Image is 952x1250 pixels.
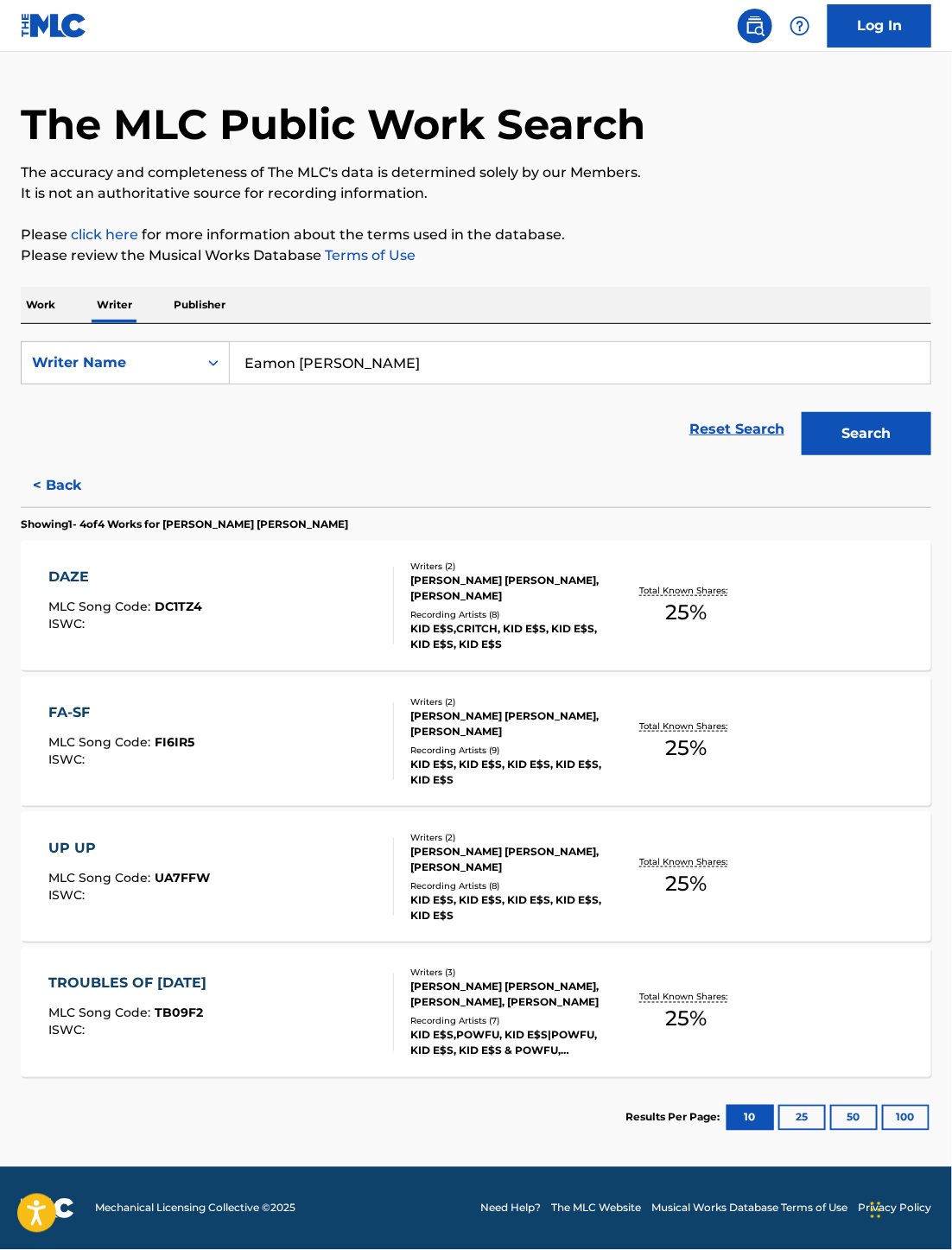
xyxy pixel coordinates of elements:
a: UP UPMLC Song Code:UA7FFWISWC:Writers (2)[PERSON_NAME] [PERSON_NAME], [PERSON_NAME]Recording Arti... [21,812,931,942]
span: ISWC : [48,752,89,767]
img: logo [21,1198,74,1219]
p: Work [21,287,60,323]
div: Help [783,9,817,43]
span: MLC Song Code : [48,870,155,885]
div: KID E$S, KID E$S, KID E$S, KID E$S, KID E$S [410,757,610,788]
span: 25 % [665,868,707,899]
a: FA-SFMLC Song Code:FI6IR5ISWC:Writers (2)[PERSON_NAME] [PERSON_NAME], [PERSON_NAME]Recording Arti... [21,676,931,806]
a: Musical Works Database Terms of Use [651,1201,847,1216]
a: Log In [828,4,931,48]
span: Mechanical Licensing Collective © 2025 [95,1201,295,1216]
button: 100 [882,1105,930,1131]
span: 25 % [665,733,707,764]
span: 25 % [665,1004,707,1035]
p: Writer [92,287,137,323]
button: 10 [727,1105,774,1131]
iframe: Chat Widget [866,1167,952,1250]
div: KID E$S,CRITCH, KID E$S, KID E$S, KID E$S, KID E$S [410,621,610,652]
h1: The MLC Public Work Search [21,98,645,150]
span: MLC Song Code : [48,734,155,750]
button: Search [802,412,931,455]
div: Recording Artists ( 8 ) [410,879,610,892]
p: Publisher [168,287,231,323]
button: 50 [830,1105,878,1131]
div: DAZE [48,567,202,587]
span: TB09F2 [155,1006,203,1021]
div: Recording Artists ( 9 ) [410,744,610,757]
span: DC1TZ4 [155,599,202,614]
img: MLC Logo [21,13,87,38]
p: Total Known Shares: [640,855,733,868]
span: 25 % [665,597,707,628]
div: Writers ( 3 ) [410,967,610,980]
div: KID E$S, KID E$S, KID E$S, KID E$S, KID E$S [410,892,610,923]
a: Public Search [738,9,772,43]
p: Showing 1 - 4 of 4 Works for [PERSON_NAME] [PERSON_NAME] [21,517,348,532]
div: [PERSON_NAME] [PERSON_NAME], [PERSON_NAME] [410,573,610,604]
div: [PERSON_NAME] [PERSON_NAME], [PERSON_NAME] [410,708,610,739]
a: Privacy Policy [858,1201,931,1216]
span: ISWC : [48,616,89,631]
span: MLC Song Code : [48,1006,155,1021]
div: Writers ( 2 ) [410,695,610,708]
p: Please for more information about the terms used in the database. [21,225,931,245]
div: Drag [871,1184,881,1236]
p: Results Per Page: [625,1110,724,1126]
div: Recording Artists ( 8 ) [410,608,610,621]
img: help [790,16,810,36]
p: Total Known Shares: [640,584,733,597]
form: Search Form [21,341,931,464]
span: ISWC : [48,1023,89,1038]
button: 25 [778,1105,826,1131]
p: It is not an authoritative source for recording information. [21,183,931,204]
a: The MLC Website [551,1201,641,1216]
p: Total Known Shares: [640,991,733,1004]
div: KID E$S,POWFU, KID E$S|POWFU, KID E$S, KID E$S & POWFU, POWFU|KID E$S [410,1028,610,1059]
div: FA-SF [48,702,194,723]
div: UP UP [48,838,210,859]
button: < Back [21,464,124,507]
div: [PERSON_NAME] [PERSON_NAME], [PERSON_NAME] [410,844,610,875]
a: DAZEMLC Song Code:DC1TZ4ISWC:Writers (2)[PERSON_NAME] [PERSON_NAME], [PERSON_NAME]Recording Artis... [21,541,931,670]
div: Writers ( 2 ) [410,560,610,573]
span: FI6IR5 [155,734,194,750]
div: Recording Artists ( 7 ) [410,1015,610,1028]
div: Writer Name [32,352,187,373]
a: Need Help? [480,1201,541,1216]
div: Writers ( 2 ) [410,831,610,844]
span: UA7FFW [155,870,210,885]
a: TROUBLES OF [DATE]MLC Song Code:TB09F2ISWC:Writers (3)[PERSON_NAME] [PERSON_NAME], [PERSON_NAME],... [21,948,931,1077]
p: Please review the Musical Works Database [21,245,931,266]
span: ISWC : [48,887,89,903]
img: search [745,16,765,36]
a: click here [71,226,138,243]
a: Reset Search [681,410,793,448]
span: MLC Song Code : [48,599,155,614]
p: Total Known Shares: [640,720,733,733]
a: Terms of Use [321,247,416,263]
p: The accuracy and completeness of The MLC's data is determined solely by our Members. [21,162,931,183]
div: TROUBLES OF [DATE] [48,974,215,994]
div: [PERSON_NAME] [PERSON_NAME], [PERSON_NAME], [PERSON_NAME] [410,980,610,1011]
